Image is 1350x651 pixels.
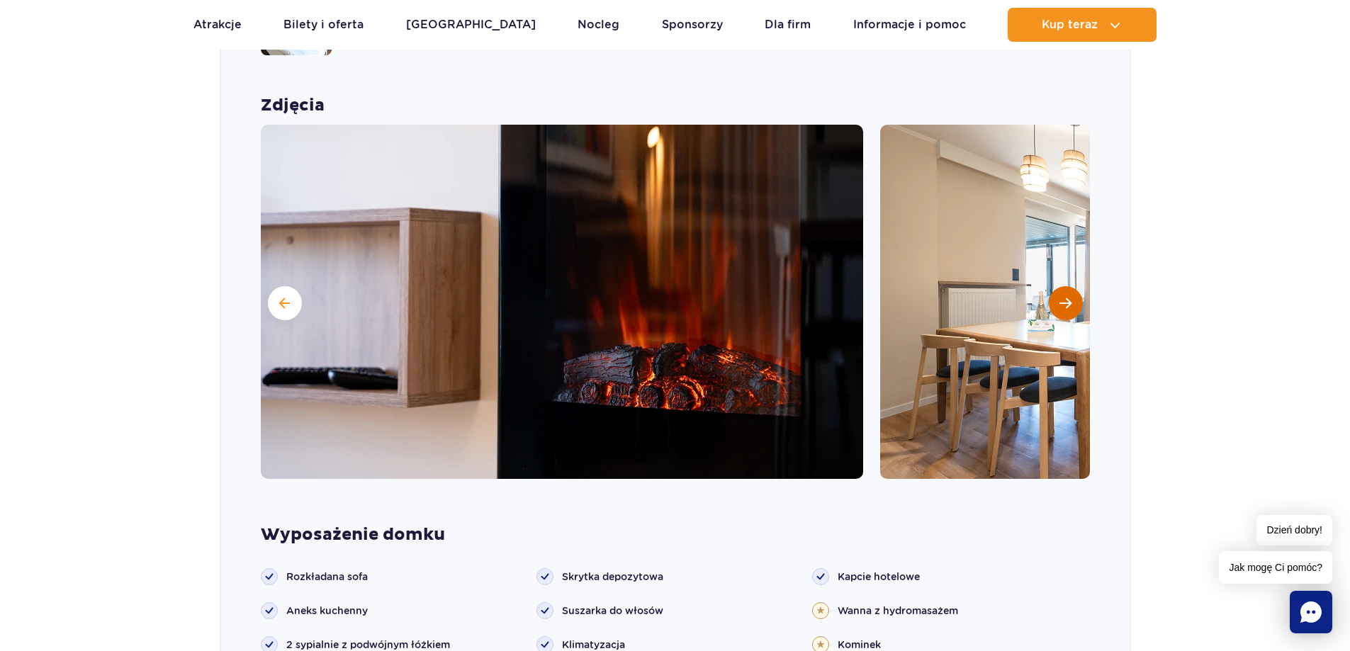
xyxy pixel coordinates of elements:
[286,604,368,618] span: Aneks kuchenny
[406,8,536,42] a: [GEOGRAPHIC_DATA]
[662,8,723,42] a: Sponsorzy
[765,8,811,42] a: Dla firm
[286,570,368,584] span: Rozkładana sofa
[838,604,958,618] span: Wanna z hydromasażem
[261,524,1090,545] strong: Wyposażenie domku
[1049,286,1083,320] button: Następny slajd
[838,570,920,584] span: Kapcie hotelowe
[193,8,242,42] a: Atrakcje
[1290,591,1332,633] div: Chat
[853,8,966,42] a: Informacje i pomoc
[1256,515,1332,545] span: Dzień dobry!
[562,604,663,618] span: Suszarka do włosów
[578,8,619,42] a: Nocleg
[261,95,1090,116] strong: Zdjęcia
[1042,18,1098,31] span: Kup teraz
[1219,551,1332,584] span: Jak mogę Ci pomóc?
[562,570,663,584] span: Skrytka depozytowa
[1008,8,1157,42] button: Kup teraz
[283,8,364,42] a: Bilety i oferta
